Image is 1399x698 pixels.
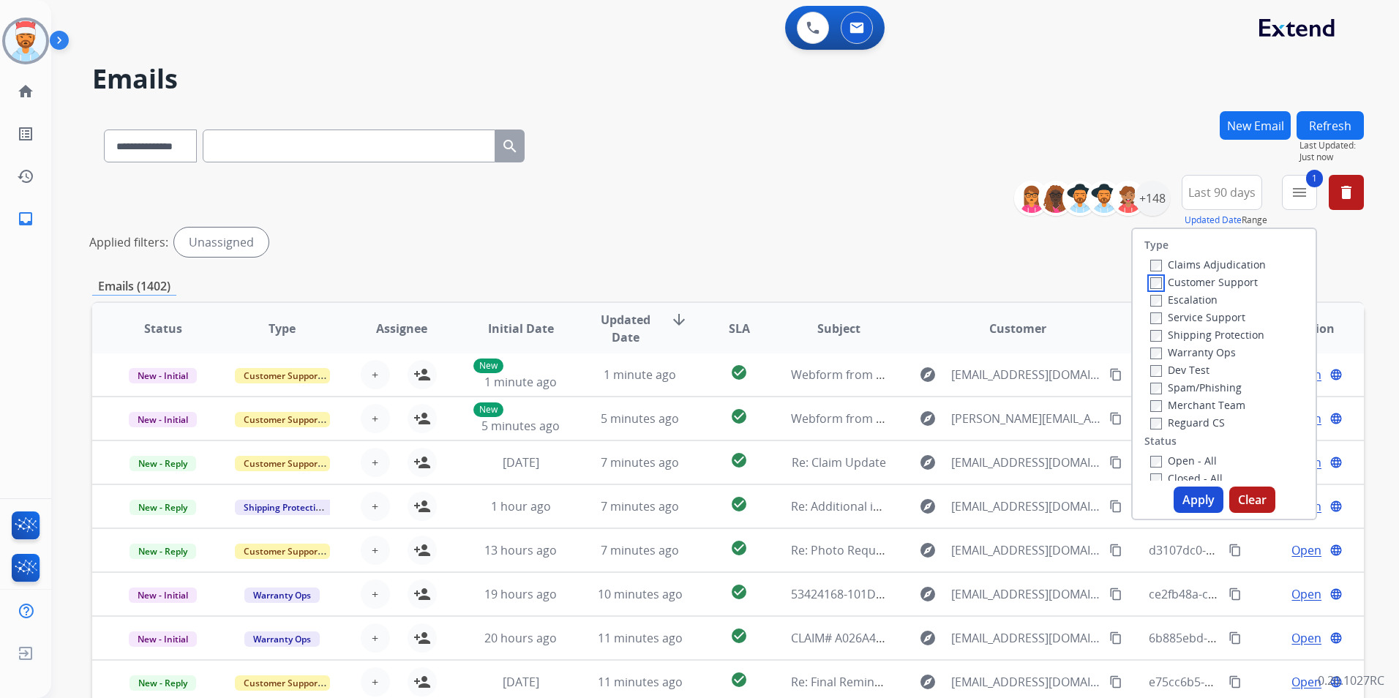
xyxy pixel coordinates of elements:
mat-icon: check_circle [730,408,748,425]
label: Reguard CS [1150,416,1225,429]
span: 7 minutes ago [601,498,679,514]
span: [EMAIL_ADDRESS][DOMAIN_NAME] [951,454,1101,471]
button: 1 [1282,175,1317,210]
mat-icon: content_copy [1109,631,1122,645]
mat-icon: language [1329,412,1343,425]
mat-icon: person_add [413,585,431,603]
span: Webform from [PERSON_NAME][EMAIL_ADDRESS][DOMAIN_NAME] on [DATE] [791,410,1213,427]
mat-icon: person_add [413,541,431,559]
span: New - Reply [130,456,196,471]
mat-icon: content_copy [1109,544,1122,557]
span: 11 minutes ago [598,674,683,690]
span: 5 minutes ago [601,410,679,427]
p: Emails (1402) [92,277,176,296]
span: Warranty Ops [244,631,320,647]
span: Open [1291,673,1321,691]
span: New - Initial [129,412,197,427]
span: [EMAIL_ADDRESS][DOMAIN_NAME] [951,629,1101,647]
span: e75cc6b5-8ae8-4d70-9580-b7012cce7e6c [1149,674,1373,690]
mat-icon: language [1329,368,1343,381]
span: [DATE] [503,674,539,690]
span: 19 hours ago [484,586,557,602]
button: Clear [1229,487,1275,513]
mat-icon: person_add [413,454,431,471]
input: Reguard CS [1150,418,1162,429]
mat-icon: check_circle [730,364,748,381]
span: Subject [817,320,860,337]
button: + [361,623,390,653]
label: Customer Support [1150,275,1258,289]
button: Apply [1174,487,1223,513]
mat-icon: menu [1291,184,1308,201]
mat-icon: content_copy [1229,675,1242,688]
mat-icon: person_add [413,498,431,515]
mat-icon: explore [919,410,937,427]
button: Refresh [1297,111,1364,140]
span: Warranty Ops [244,588,320,603]
span: Customer Support [235,412,330,427]
p: New [473,402,503,417]
input: Escalation [1150,295,1162,307]
mat-icon: inbox [17,210,34,228]
mat-icon: language [1329,544,1343,557]
span: Customer [989,320,1046,337]
mat-icon: list_alt [17,125,34,143]
mat-icon: home [17,83,34,100]
label: Warranty Ops [1150,345,1236,359]
span: SLA [729,320,750,337]
span: 1 minute ago [604,367,676,383]
input: Merchant Team [1150,400,1162,412]
mat-icon: content_copy [1109,368,1122,381]
span: New - Initial [129,631,197,647]
span: New - Initial [129,368,197,383]
input: Customer Support [1150,277,1162,289]
mat-icon: person_add [413,366,431,383]
mat-icon: content_copy [1109,500,1122,513]
mat-icon: person_add [413,673,431,691]
span: 53424168-101D-4A4B-907A-277FB21D98C8, ORDER# 19213348 [791,586,1131,602]
span: + [372,410,378,427]
span: Status [144,320,182,337]
mat-icon: explore [919,541,937,559]
mat-icon: content_copy [1109,456,1122,469]
mat-icon: language [1329,588,1343,601]
p: Applied filters: [89,233,168,251]
mat-icon: check_circle [730,495,748,513]
button: + [361,448,390,477]
input: Shipping Protection [1150,330,1162,342]
span: Customer Support [235,544,330,559]
span: [EMAIL_ADDRESS][DOMAIN_NAME] [951,541,1101,559]
span: + [372,585,378,603]
span: [EMAIL_ADDRESS][DOMAIN_NAME] [951,366,1101,383]
span: Last 90 days [1188,189,1256,195]
button: + [361,360,390,389]
label: Closed - All [1150,471,1223,485]
span: 6b885ebd-6994-46e9-88a1-d63980359ef1 [1149,630,1374,646]
span: Customer Support [235,675,330,691]
button: Updated Date [1185,214,1242,226]
mat-icon: check_circle [730,627,748,645]
label: Dev Test [1150,363,1209,377]
label: Open - All [1150,454,1217,468]
span: Last Updated: [1299,140,1364,151]
span: + [372,498,378,515]
mat-icon: check_circle [730,671,748,688]
span: 1 minute ago [484,374,557,390]
mat-icon: content_copy [1229,544,1242,557]
mat-icon: language [1329,500,1343,513]
label: Type [1144,238,1169,252]
button: + [361,492,390,521]
button: + [361,404,390,433]
span: Customer Support [235,368,330,383]
span: + [372,673,378,691]
span: [DATE] [503,454,539,470]
span: Re: Additional information needed. [791,498,983,514]
span: 13 hours ago [484,542,557,558]
span: Type [269,320,296,337]
span: [EMAIL_ADDRESS][DOMAIN_NAME] [951,498,1101,515]
p: New [473,359,503,373]
input: Closed - All [1150,473,1162,485]
span: 1 hour ago [491,498,551,514]
button: + [361,579,390,609]
span: New - Reply [130,544,196,559]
